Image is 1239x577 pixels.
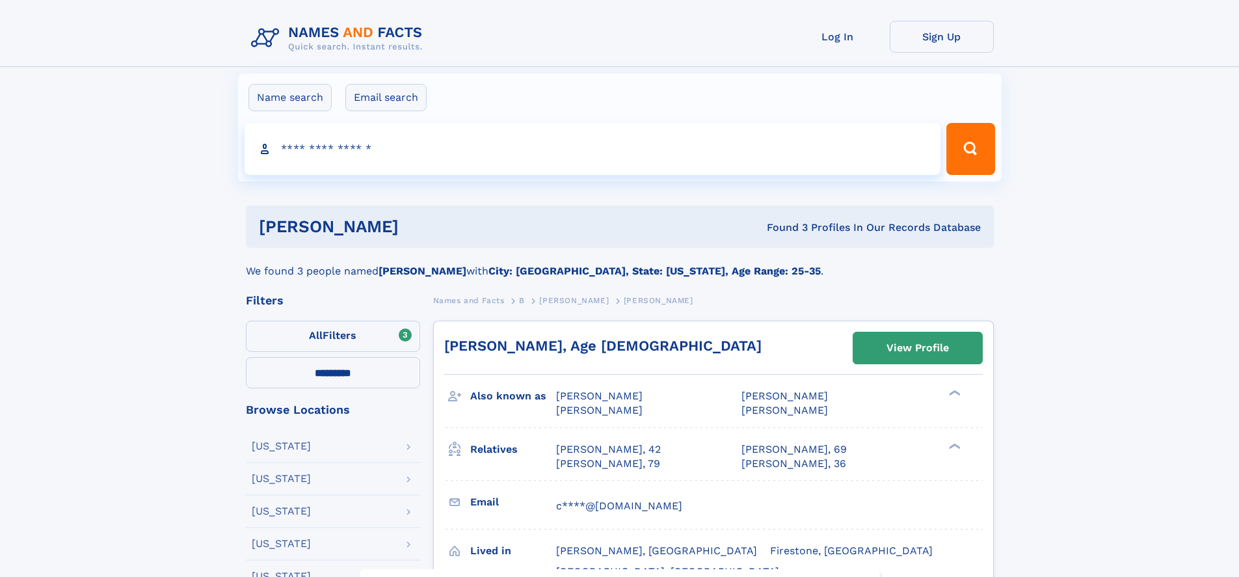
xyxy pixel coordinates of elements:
div: Found 3 Profiles In Our Records Database [583,221,981,235]
a: View Profile [853,332,982,364]
div: ❯ [946,442,961,450]
div: [US_STATE] [252,539,311,549]
h3: Lived in [470,540,556,562]
div: View Profile [886,333,949,363]
span: [PERSON_NAME] [741,390,828,402]
label: Filters [246,321,420,352]
span: [PERSON_NAME] [741,404,828,416]
h3: Email [470,491,556,513]
a: [PERSON_NAME], 42 [556,442,661,457]
span: [PERSON_NAME] [539,296,609,305]
span: [PERSON_NAME] [624,296,693,305]
button: Search Button [946,123,994,175]
a: [PERSON_NAME], 69 [741,442,847,457]
a: [PERSON_NAME], 79 [556,457,660,471]
a: B [519,292,525,308]
span: [PERSON_NAME] [556,390,643,402]
label: Name search [248,84,332,111]
a: [PERSON_NAME], Age [DEMOGRAPHIC_DATA] [444,338,762,354]
div: We found 3 people named with . [246,248,994,279]
a: Log In [786,21,890,53]
span: All [309,329,323,342]
a: [PERSON_NAME] [539,292,609,308]
div: [US_STATE] [252,506,311,517]
div: Filters [246,295,420,306]
h1: [PERSON_NAME] [259,219,583,235]
a: Sign Up [890,21,994,53]
h3: Relatives [470,438,556,461]
span: B [519,296,525,305]
label: Email search [345,84,427,111]
input: search input [245,123,941,175]
span: [PERSON_NAME] [556,404,643,416]
span: Firestone, [GEOGRAPHIC_DATA] [770,544,933,557]
div: [US_STATE] [252,441,311,451]
a: [PERSON_NAME], 36 [741,457,846,471]
a: Names and Facts [433,292,505,308]
div: [US_STATE] [252,474,311,484]
div: ❯ [946,389,961,397]
b: City: [GEOGRAPHIC_DATA], State: [US_STATE], Age Range: 25-35 [488,265,821,277]
span: [PERSON_NAME], [GEOGRAPHIC_DATA] [556,544,757,557]
b: [PERSON_NAME] [379,265,466,277]
img: Logo Names and Facts [246,21,433,56]
div: Browse Locations [246,404,420,416]
h3: Also known as [470,385,556,407]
